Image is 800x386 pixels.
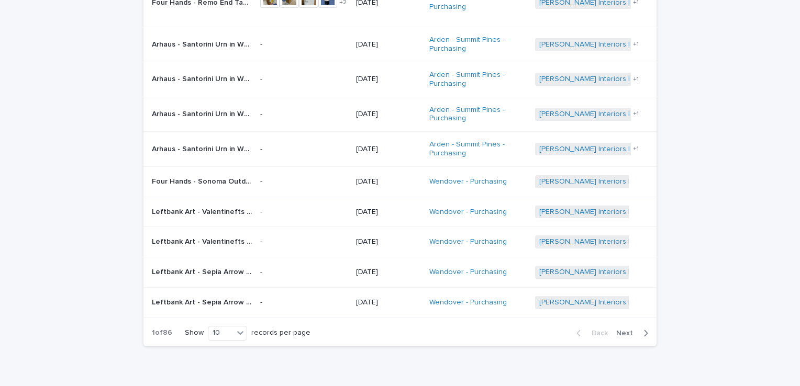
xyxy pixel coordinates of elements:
[260,177,348,186] p: -
[143,227,657,257] tr: Leftbank Art - Valentinefts Letter III 52GCJK1577-F 40*53 black gallery float | 74427Leftbank Art...
[143,27,657,62] tr: Arhaus - Santorini Urn in White $149.00 SKU 651920V1011 | 70928Arhaus - Santorini Urn in White $1...
[251,328,310,337] p: records per page
[633,76,639,83] span: + 1
[429,268,507,277] a: Wendover - Purchasing
[152,38,254,49] p: Arhaus - Santorini Urn in White $149.00 SKU 651920V1011 | 70928
[143,62,657,97] tr: Arhaus - Santorini Urn in White $149.00 SKU 651920V1011 | 70925Arhaus - Santorini Urn in White $1...
[152,206,254,217] p: Leftbank Art - Valentinefts Letter IV 52GCJK1578-C 40*53 black gallery float | 74428
[539,298,721,307] a: [PERSON_NAME] Interiors | Inbound Shipment | 24349
[152,73,254,84] p: Arhaus - Santorini Urn in White $149.00 SKU 651920V1011 | 70925
[356,208,421,217] p: [DATE]
[539,75,720,84] a: [PERSON_NAME] Interiors | Inbound Shipment | 23445
[356,298,421,307] p: [DATE]
[568,328,612,338] button: Back
[152,235,254,246] p: Leftbank Art - Valentinefts Letter III 52GCJK1577-F 40*53 black gallery float | 74427
[260,298,348,307] p: -
[539,177,720,186] a: [PERSON_NAME] Interiors | Inbound Shipment | 24053
[356,75,421,84] p: [DATE]
[539,208,721,217] a: [PERSON_NAME] Interiors | Inbound Shipment | 24349
[356,268,421,277] p: [DATE]
[429,237,507,246] a: Wendover - Purchasing
[260,237,348,246] p: -
[539,268,721,277] a: [PERSON_NAME] Interiors | Inbound Shipment | 24349
[356,237,421,246] p: [DATE]
[260,110,348,119] p: -
[143,197,657,227] tr: Leftbank Art - Valentinefts Letter IV 52GCJK1578-C 40*53 black gallery float | 74428Leftbank Art ...
[208,327,234,338] div: 10
[143,257,657,288] tr: Leftbank Art - Sepia Arrow Right 52DS0285-A 24*36 Espresso Natural Wood Gallery (36P1705) | 74412...
[185,328,204,337] p: Show
[539,237,721,246] a: [PERSON_NAME] Interiors | Inbound Shipment | 24349
[539,40,720,49] a: [PERSON_NAME] Interiors | Inbound Shipment | 23445
[152,108,254,119] p: Arhaus - Santorini Urn in White $149.00 SKU 651920V1011 | 70927
[633,146,639,152] span: + 1
[429,36,527,53] a: Arden - Summit Pines - Purchasing
[143,132,657,167] tr: Arhaus - Santorini Urn in White $149.00 SKU 651920V1011 | 70926Arhaus - Santorini Urn in White $1...
[633,111,639,117] span: + 1
[143,97,657,132] tr: Arhaus - Santorini Urn in White $149.00 SKU 651920V1011 | 70927Arhaus - Santorini Urn in White $1...
[143,287,657,317] tr: Leftbank Art - Sepia Arrow Left 52DS0284-A Espresso Natural Wood Gallery (36P1705) | 74411Leftban...
[356,177,421,186] p: [DATE]
[429,177,507,186] a: Wendover - Purchasing
[152,175,254,186] p: Four Hands - Sonoma Outdoor Sofa- Washed Brown Venao Charcoal • JSOL-10502K-562 | 73128
[356,145,421,154] p: [DATE]
[633,41,639,48] span: + 1
[539,145,720,154] a: [PERSON_NAME] Interiors | Inbound Shipment | 23445
[429,208,507,217] a: Wendover - Purchasing
[143,166,657,197] tr: Four Hands - Sonoma Outdoor Sofa- Washed Brown Venao Charcoal • JSOL-10502K-562 | 73128Four Hands...
[152,266,254,277] p: Leftbank Art - Sepia Arrow Right 52DS0285-A 24*36 Espresso Natural Wood Gallery (36P1705) | 74412
[260,75,348,84] p: -
[429,140,527,158] a: Arden - Summit Pines - Purchasing
[539,110,720,119] a: [PERSON_NAME] Interiors | Inbound Shipment | 23445
[143,320,181,346] p: 1 of 86
[429,106,527,123] a: Arden - Summit Pines - Purchasing
[260,40,348,49] p: -
[356,110,421,119] p: [DATE]
[260,208,348,217] p: -
[429,298,507,307] a: Wendover - Purchasing
[152,296,254,307] p: Leftbank Art - Sepia Arrow Left 52DS0284-A Espresso Natural Wood Gallery (36P1705) | 74411
[612,328,657,338] button: Next
[152,143,254,154] p: Arhaus - Santorini Urn in White $149.00 SKU 651920V1011 | 70926
[260,268,348,277] p: -
[356,40,421,49] p: [DATE]
[616,330,639,337] span: Next
[429,71,527,88] a: Arden - Summit Pines - Purchasing
[260,145,348,154] p: -
[585,330,608,337] span: Back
